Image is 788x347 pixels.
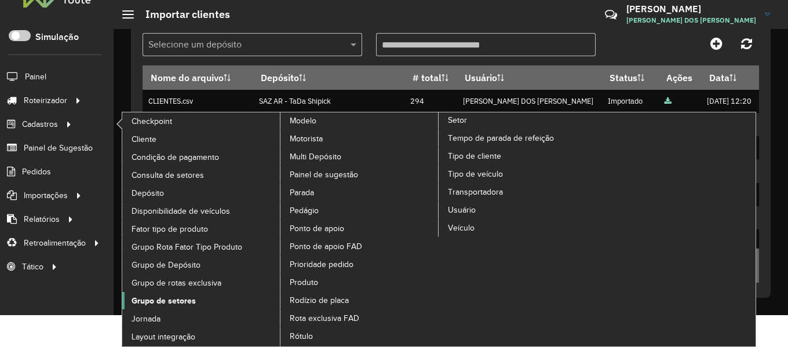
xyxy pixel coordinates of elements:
[132,277,221,289] span: Grupo de rotas exclusiva
[457,65,602,90] th: Usuário
[25,71,46,83] span: Painel
[280,130,439,147] a: Motorista
[122,166,281,184] a: Consulta de setores
[290,240,362,253] span: Ponto de apoio FAD
[439,147,597,165] a: Tipo de cliente
[290,222,344,235] span: Ponto de apoio
[701,90,759,113] td: [DATE] 12:20
[280,309,439,327] a: Rota exclusiva FAD
[122,130,281,148] a: Cliente
[122,112,439,346] a: Modelo
[122,148,281,166] a: Condição de pagamento
[122,274,281,291] a: Grupo de rotas exclusiva
[122,112,281,130] a: Checkpoint
[658,65,701,90] th: Ações
[599,2,623,27] a: Contato Rápido
[439,165,597,182] a: Tipo de veículo
[439,183,597,200] a: Transportadora
[290,187,314,199] span: Parada
[22,118,58,130] span: Cadastros
[132,133,156,145] span: Cliente
[701,65,759,90] th: Data
[665,96,672,106] a: Arquivo completo
[448,114,467,126] span: Setor
[290,133,323,145] span: Motorista
[132,223,208,235] span: Fator tipo de produto
[253,65,404,90] th: Depósito
[122,310,281,327] a: Jornada
[122,220,281,238] a: Fator tipo de produto
[280,184,439,201] a: Parada
[24,142,93,154] span: Painel de Sugestão
[448,168,503,180] span: Tipo de veículo
[439,201,597,218] a: Usuário
[290,312,359,324] span: Rota exclusiva FAD
[143,65,253,90] th: Nome do arquivo
[439,129,597,147] a: Tempo de parada de refeição
[280,202,439,219] a: Pedágio
[280,148,439,165] a: Multi Depósito
[448,204,476,216] span: Usuário
[24,94,67,107] span: Roteirizador
[132,313,160,325] span: Jornada
[280,273,439,291] a: Produto
[448,222,475,234] span: Veículo
[602,65,659,90] th: Status
[134,8,230,21] h2: Importar clientes
[439,219,597,236] a: Veículo
[448,186,503,198] span: Transportadora
[122,202,281,220] a: Disponibilidade de veículos
[290,204,319,217] span: Pedágio
[132,295,196,307] span: Grupo de setores
[448,150,501,162] span: Tipo de cliente
[132,205,230,217] span: Disponibilidade de veículos
[122,184,281,202] a: Depósito
[24,213,60,225] span: Relatórios
[404,90,457,113] td: 294
[280,220,439,237] a: Ponto de apoio
[626,3,756,14] h3: [PERSON_NAME]
[35,30,79,44] label: Simulação
[132,169,204,181] span: Consulta de setores
[290,169,358,181] span: Painel de sugestão
[290,294,349,306] span: Rodízio de placa
[290,276,318,288] span: Produto
[280,112,597,346] a: Setor
[404,65,457,90] th: # total
[132,241,242,253] span: Grupo Rota Fator Tipo Produto
[132,151,219,163] span: Condição de pagamento
[626,15,756,25] span: [PERSON_NAME] DOS [PERSON_NAME]
[132,115,172,127] span: Checkpoint
[22,261,43,273] span: Tático
[22,166,51,178] span: Pedidos
[24,189,68,202] span: Importações
[132,259,200,271] span: Grupo de Depósito
[280,166,439,183] a: Painel de sugestão
[280,291,439,309] a: Rodízio de placa
[143,90,253,113] td: CLIENTES.csv
[290,115,316,127] span: Modelo
[602,90,659,113] td: Importado
[457,90,602,113] td: [PERSON_NAME] DOS [PERSON_NAME]
[280,255,439,273] a: Prioridade pedido
[253,90,404,113] td: SAZ AR - TaDa Shipick
[132,187,164,199] span: Depósito
[122,238,281,255] a: Grupo Rota Fator Tipo Produto
[290,151,341,163] span: Multi Depósito
[290,258,353,271] span: Prioridade pedido
[448,132,554,144] span: Tempo de parada de refeição
[280,238,439,255] a: Ponto de apoio FAD
[24,237,86,249] span: Retroalimentação
[122,292,281,309] a: Grupo de setores
[122,256,281,273] a: Grupo de Depósito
